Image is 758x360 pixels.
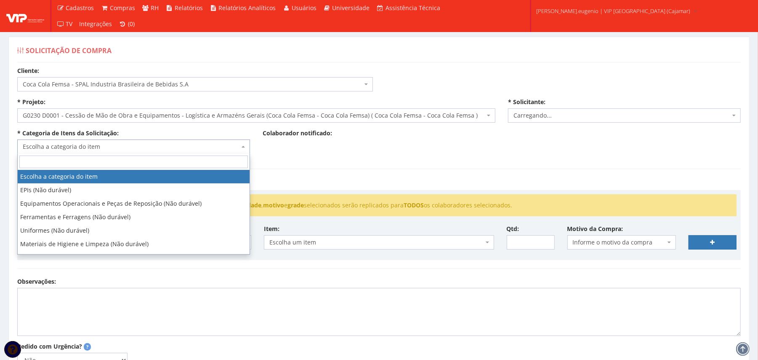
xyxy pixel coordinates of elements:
span: Escolha a categoria do item [17,140,250,154]
span: Solicitação de Compra [26,46,112,55]
span: Integrações [80,20,112,28]
span: Usuários [292,4,316,12]
span: Coca Cola Femsa - SPAL Industria Brasileira de Bebidas S.A [17,77,373,91]
li: Uniformes (Não durável) [18,224,250,237]
span: Universidade [332,4,370,12]
strong: grade [287,201,304,209]
span: Carregando... [513,111,730,120]
span: Compras [110,4,135,12]
label: * Categoria de Itens da Solicitação: [17,129,119,137]
a: (0) [116,16,138,32]
label: Observações: [17,277,56,286]
label: Motivo da Compra: [567,225,623,233]
label: * Solicitante: [508,98,545,106]
li: Materiais Elétricos e Hidraulicos (Não durável) [18,251,250,264]
span: Informe o motivo da compra [567,235,676,250]
img: logo [6,10,44,22]
label: Colaborador notificado: [263,129,332,137]
span: Pedidos marcados como urgentes serão destacados com uma tarja vermelha e terão seu motivo de urgê... [84,343,91,351]
strong: ? [86,344,88,350]
span: Coca Cola Femsa - SPAL Industria Brasileira de Bebidas S.A [23,80,362,89]
li: Escolha a categoria do item [18,170,250,183]
span: G0230 D0001 - Cessão de Mão de Obra e Equipamentos - Logística e Armazéns Gerais (Coca Cola Femsa... [23,111,485,120]
span: [PERSON_NAME].eugenio | VIP [GEOGRAPHIC_DATA] (Cajamar) [536,7,690,15]
li: Materiais de Higiene e Limpeza (Não durável) [18,237,250,251]
span: TV [66,20,73,28]
label: Qtd: [507,225,519,233]
span: Relatórios [175,4,203,12]
span: Escolha a categoria do item [23,142,239,151]
label: * Projeto: [17,98,45,106]
strong: motivo [263,201,284,209]
span: Escolha um item [264,235,494,250]
label: Pedido com Urgência? [17,342,82,351]
a: Integrações [76,16,116,32]
label: Cliente: [17,67,39,75]
li: EPIs (Não durável) [18,183,250,197]
li: Equipamentos Operacionais e Peças de Reposição (Não durável) [18,197,250,210]
li: Ao selecionar mais de 1 colaborador ao mesmo tempo, , , e selecionados serão replicados para os c... [28,201,730,210]
span: Escolha um item [269,238,483,247]
span: Informe o motivo da compra [573,238,665,247]
span: Relatórios Analíticos [219,4,276,12]
span: G0230 D0001 - Cessão de Mão de Obra e Equipamentos - Logística e Armazéns Gerais (Coca Cola Femsa... [17,108,495,123]
li: Ferramentas e Ferragens (Não durável) [18,210,250,224]
a: TV [53,16,76,32]
strong: TODOS [404,201,424,209]
label: Item: [264,225,279,233]
span: Assistência Técnica [386,4,440,12]
span: Carregando... [508,108,741,123]
span: RH [151,4,159,12]
span: Cadastros [66,4,94,12]
span: (0) [128,20,135,28]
